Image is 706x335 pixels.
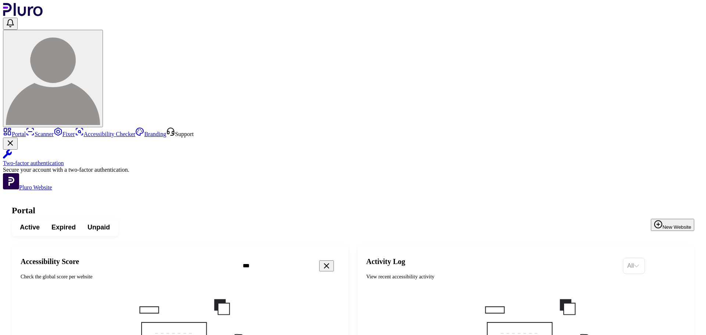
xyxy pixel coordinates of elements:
[82,221,116,234] button: Unpaid
[51,223,76,232] span: Expired
[623,258,645,274] div: Set sorting
[88,223,110,232] span: Unpaid
[135,131,166,137] a: Branding
[3,138,18,150] button: Close Two-factor authentication notification
[3,184,52,190] a: Open Pluro Website
[166,131,194,137] a: Open Support screen
[366,273,617,281] div: View recent accessibility activity
[3,150,703,167] a: Two-factor authentication
[54,131,75,137] a: Fixer
[237,258,363,274] input: Search
[3,127,703,191] aside: Sidebar menu
[366,257,617,266] h2: Activity Log
[75,131,136,137] a: Accessibility Checker
[651,219,694,231] button: New Website
[21,273,231,281] div: Check the global score per website
[12,206,694,215] h1: Portal
[3,167,703,173] div: Secure your account with a two-factor authentication.
[20,223,40,232] span: Active
[3,160,703,167] div: Two-factor authentication
[14,221,46,234] button: Active
[3,18,18,30] button: Open notifications, you have undefined new notifications
[319,260,334,271] button: Clear search field
[21,257,231,266] h2: Accessibility Score
[3,30,103,127] button: User avatar
[6,31,100,125] img: User avatar
[26,131,54,137] a: Scanner
[46,221,82,234] button: Expired
[3,11,43,17] a: Logo
[3,131,26,137] a: Portal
